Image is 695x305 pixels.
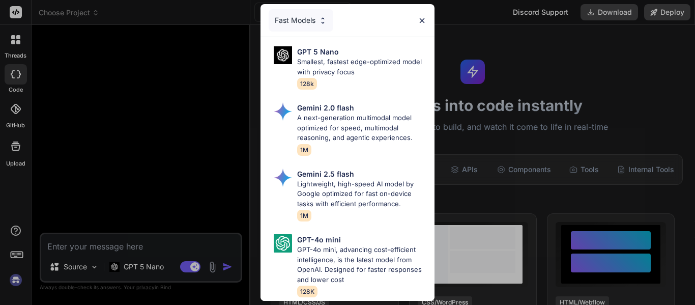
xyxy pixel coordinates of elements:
img: Pick Models [274,234,292,253]
img: Pick Models [318,16,327,25]
div: Fast Models [269,9,333,32]
p: Smallest, fastest edge-optimized model with privacy focus [297,57,426,77]
img: Pick Models [274,46,292,64]
span: 1M [297,210,311,221]
span: 128K [297,286,317,297]
p: GPT-4o mini, advancing cost-efficient intelligence, is the latest model from OpenAI. Designed for... [297,245,426,285]
span: 128k [297,78,317,90]
p: Gemini 2.5 flash [297,169,354,179]
p: A next-generation multimodal model optimized for speed, multimodal reasoning, and agentic experie... [297,113,426,143]
img: close [418,16,426,25]
img: Pick Models [274,169,292,187]
span: 1M [297,144,311,156]
p: GPT 5 Nano [297,46,339,57]
p: Gemini 2.0 flash [297,102,354,113]
img: Pick Models [274,102,292,121]
p: GPT-4o mini [297,234,341,245]
p: Lightweight, high-speed AI model by Google optimized for fast on-device tasks with efficient perf... [297,179,426,209]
